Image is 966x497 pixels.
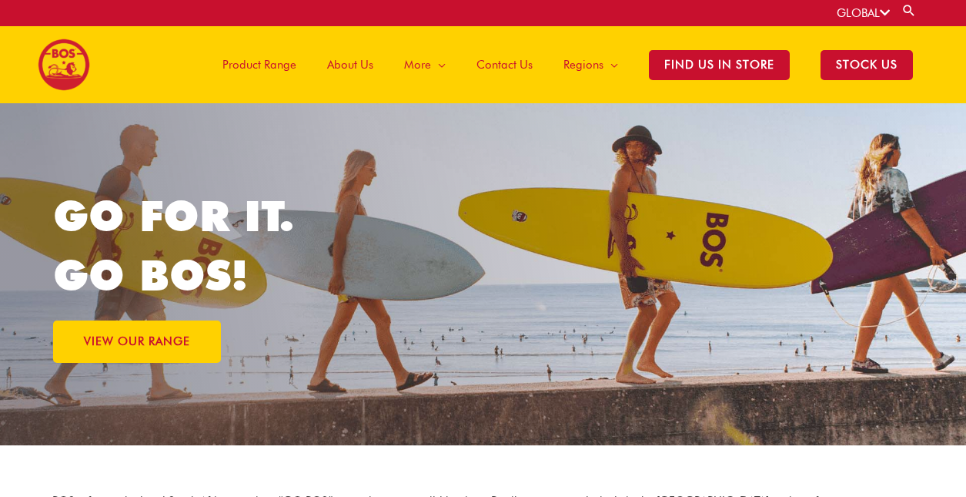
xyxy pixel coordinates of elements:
[461,26,548,103] a: Contact Us
[207,26,312,103] a: Product Range
[222,42,296,88] span: Product Range
[649,50,790,80] span: Find Us in Store
[38,39,90,91] img: BOS logo finals-200px
[389,26,461,103] a: More
[563,42,603,88] span: Regions
[805,26,928,103] a: STOCK US
[633,26,805,103] a: Find Us in Store
[837,6,890,20] a: GLOBAL
[548,26,633,103] a: Regions
[327,42,373,88] span: About Us
[901,3,917,18] a: Search button
[312,26,389,103] a: About Us
[404,42,431,88] span: More
[84,336,190,348] span: VIEW OUR RANGE
[53,186,483,305] h1: GO FOR IT. GO BOS!
[53,321,221,363] a: VIEW OUR RANGE
[476,42,533,88] span: Contact Us
[196,26,928,103] nav: Site Navigation
[821,50,913,80] span: STOCK US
